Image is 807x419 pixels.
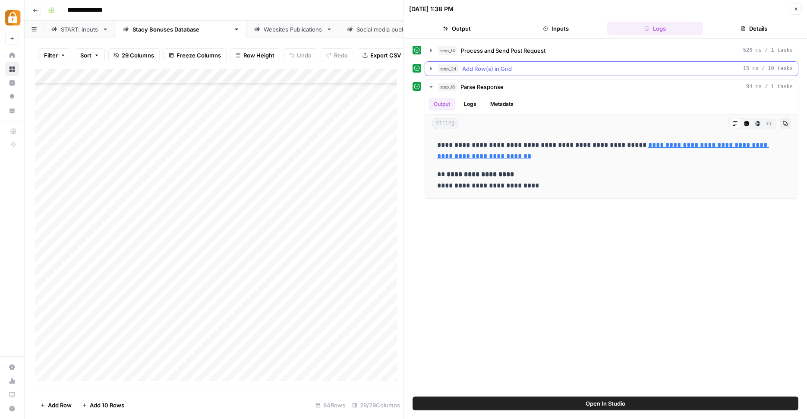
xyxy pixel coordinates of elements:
[425,80,798,94] button: 94 ms / 1 tasks
[44,51,58,60] span: Filter
[508,22,604,35] button: Inputs
[61,25,99,34] div: START: inputs
[743,47,793,54] span: 526 ms / 1 tasks
[425,44,798,57] button: 526 ms / 1 tasks
[243,51,274,60] span: Row Height
[743,65,793,73] span: 15 ms / 10 tasks
[586,399,625,408] span: Open In Studio
[247,21,340,38] a: Websites Publications
[356,25,424,34] div: Social media publications
[5,10,21,25] img: Adzz Logo
[284,48,317,62] button: Undo
[5,48,19,62] a: Home
[163,48,227,62] button: Freeze Columns
[108,48,160,62] button: 29 Columns
[607,22,703,35] button: Logs
[5,76,19,90] a: Insights
[746,83,793,91] span: 94 ms / 1 tasks
[409,22,505,35] button: Output
[409,5,454,13] div: [DATE] 1:38 PM
[5,388,19,402] a: Learning Hub
[349,398,403,412] div: 29/29 Columns
[5,104,19,117] a: Your Data
[48,401,72,409] span: Add Row
[425,94,798,198] div: 94 ms / 1 tasks
[5,90,19,104] a: Opportunities
[460,83,504,91] span: Parse Response
[321,48,353,62] button: Redo
[438,46,457,55] span: step_14
[432,118,458,129] span: string
[340,21,441,38] a: Social media publications
[5,62,19,76] a: Browse
[438,64,459,73] span: step_24
[297,51,312,60] span: Undo
[370,51,401,60] span: Export CSV
[5,7,19,29] button: Workspace: Adzz
[5,360,19,374] a: Settings
[230,48,280,62] button: Row Height
[5,402,19,416] button: Help + Support
[312,398,349,412] div: 94 Rows
[77,398,129,412] button: Add 10 Rows
[44,21,116,38] a: START: inputs
[90,401,124,409] span: Add 10 Rows
[334,51,348,60] span: Redo
[461,46,545,55] span: Process and Send Post Request
[132,25,230,34] div: [PERSON_NAME] Bonuses Database
[264,25,323,34] div: Websites Publications
[459,98,482,111] button: Logs
[75,48,105,62] button: Sort
[80,51,91,60] span: Sort
[122,51,154,60] span: 29 Columns
[706,22,802,35] button: Details
[462,64,512,73] span: Add Row(s) in Grid
[177,51,221,60] span: Freeze Columns
[429,98,455,111] button: Output
[5,374,19,388] a: Usage
[413,397,798,410] button: Open In Studio
[425,62,798,76] button: 15 ms / 10 tasks
[38,48,71,62] button: Filter
[35,398,77,412] button: Add Row
[116,21,247,38] a: [PERSON_NAME] Bonuses Database
[485,98,519,111] button: Metadata
[357,48,407,62] button: Export CSV
[438,83,457,91] span: step_16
